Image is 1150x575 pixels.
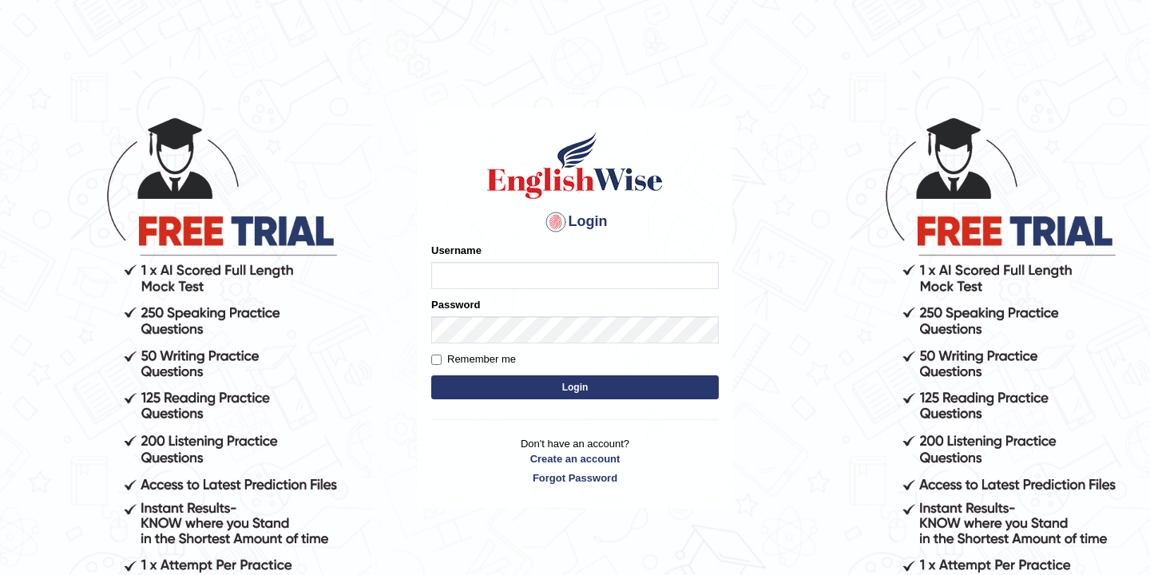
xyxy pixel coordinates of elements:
input: Remember me [431,355,442,365]
label: Password [431,297,480,312]
img: Logo of English Wise sign in for intelligent practice with AI [484,129,666,201]
a: Forgot Password [431,470,719,486]
label: Remember me [431,351,516,367]
label: Username [431,243,482,258]
a: Create an account [431,451,719,466]
h4: Login [431,209,719,235]
button: Login [431,375,719,399]
p: Don't have an account? [431,436,719,486]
